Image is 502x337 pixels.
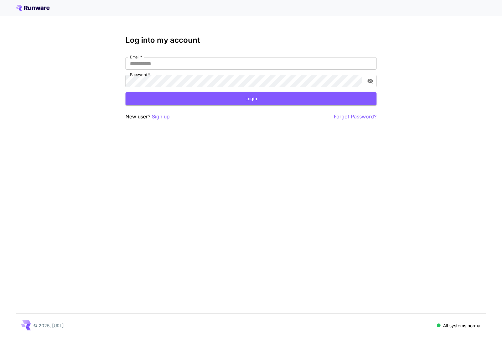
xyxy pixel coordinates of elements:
label: Password [130,72,150,77]
button: Forgot Password? [334,113,376,121]
button: Login [125,92,376,105]
p: All systems normal [443,322,481,329]
button: Sign up [152,113,170,121]
button: toggle password visibility [365,75,376,87]
label: Email [130,54,142,60]
p: © 2025, [URL] [33,322,64,329]
h3: Log into my account [125,36,376,45]
p: New user? [125,113,170,121]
